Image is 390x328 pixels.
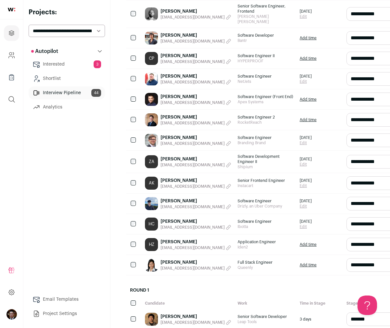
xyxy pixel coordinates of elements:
[161,39,231,44] button: [EMAIL_ADDRESS][DOMAIN_NAME]
[300,97,317,102] a: Add time
[161,141,225,146] span: [EMAIL_ADDRESS][DOMAIN_NAME]
[300,135,312,140] span: [DATE]
[238,260,293,265] span: Full Stack Engineer
[238,154,293,164] span: Software Development Engineer II
[145,72,158,85] img: 4a5de1df68ad7e0d6149211813ae368cd19db56a7448a0dd85e294ef71c22533.jpg
[300,178,312,183] span: [DATE]
[145,52,158,65] a: CP
[238,115,293,120] span: Software Engineer 2
[300,35,317,41] a: Add time
[161,80,225,85] span: [EMAIL_ADDRESS][DOMAIN_NAME]
[161,53,231,59] a: [PERSON_NAME]
[94,60,101,68] span: 3
[145,93,158,106] img: 3864298e1e80b7dcf1038d59b210165e8b3e851c05ee11b28c7b24ac79e9789f.jpg
[29,58,105,71] a: Interested3
[161,15,225,20] span: [EMAIL_ADDRESS][DOMAIN_NAME]
[161,39,225,44] span: [EMAIL_ADDRESS][DOMAIN_NAME]
[8,8,15,11] img: wellfound-shorthand-0d5821cbd27db2630d0214b213865d53afaa358527fdda9d0ea32b1df1b89c2c.svg
[300,79,312,84] a: Edit
[161,259,231,266] a: [PERSON_NAME]
[161,320,231,325] button: [EMAIL_ADDRESS][DOMAIN_NAME]
[145,134,158,147] img: d81b4eb7cfe511e2dbc7a8276cf4c06dfc9fbfc0e91dc0b073ec1fa18cc70d1b.jpg
[238,224,293,229] span: Ibotta
[238,178,293,183] span: Senior Frontend Engineer
[238,74,293,79] span: Software Engineer
[161,184,231,189] button: [EMAIL_ADDRESS][DOMAIN_NAME]
[29,8,105,17] h2: Projects:
[145,177,158,190] a: AK
[238,314,293,319] span: Senior Software Developer
[145,238,158,251] a: HZ
[161,218,231,225] a: [PERSON_NAME]
[161,59,225,64] span: [EMAIL_ADDRESS][DOMAIN_NAME]
[91,89,101,97] span: 44
[31,47,58,55] p: Autopilot
[238,164,293,170] span: Shipium
[4,25,19,41] a: Projects
[300,198,312,204] span: [DATE]
[300,262,317,268] a: Add time
[161,225,225,230] span: [EMAIL_ADDRESS][DOMAIN_NAME]
[238,58,293,64] span: HYPERPROOF
[300,157,312,162] span: [DATE]
[238,245,293,250] span: Iden2
[161,120,225,126] span: [EMAIL_ADDRESS][DOMAIN_NAME]
[6,309,17,320] button: Open dropdown
[300,204,312,209] a: Edit
[29,45,105,58] button: Autopilot
[29,86,105,99] a: Interview Pipeline44
[161,100,231,105] button: [EMAIL_ADDRESS][DOMAIN_NAME]
[238,14,293,24] span: [PERSON_NAME] [PERSON_NAME]
[161,239,231,245] a: [PERSON_NAME]
[161,313,231,320] a: [PERSON_NAME]
[238,135,293,140] span: Software Engineer
[161,15,231,20] button: [EMAIL_ADDRESS][DOMAIN_NAME]
[238,79,293,84] span: NetJets
[238,120,293,125] span: RocketReach
[161,198,231,204] a: [PERSON_NAME]
[238,239,293,245] span: Application Engineer
[238,265,293,270] span: Queenly
[161,204,225,209] span: [EMAIL_ADDRESS][DOMAIN_NAME]
[161,162,231,168] button: [EMAIL_ADDRESS][DOMAIN_NAME]
[161,184,225,189] span: [EMAIL_ADDRESS][DOMAIN_NAME]
[161,266,231,271] button: [EMAIL_ADDRESS][DOMAIN_NAME]
[161,59,231,64] button: [EMAIL_ADDRESS][DOMAIN_NAME]
[145,313,158,326] img: 7c8aec5d91f5ffe0e209140df91750755350424c0674ae268795f21ae9fa0791.jpg
[4,69,19,85] a: Company Lists
[238,94,293,99] span: Software Engineer (Front End)
[145,155,158,168] a: ZA
[238,204,293,209] span: Drizly, an Uber Company
[161,320,225,325] span: [EMAIL_ADDRESS][DOMAIN_NAME]
[300,140,312,145] a: Edit
[161,162,225,168] span: [EMAIL_ADDRESS][DOMAIN_NAME]
[300,162,312,167] a: Edit
[300,14,312,19] a: Edit
[29,101,105,114] a: Analytics
[238,219,293,224] span: Software Engineer
[238,140,293,145] span: Branding Brand
[238,99,293,105] span: Apex Systems
[145,113,158,126] img: f000869c217cb3f5a47f15f4f5e7948d5013c788b8a801fd246c4f6cb5e951d8.jpg
[238,198,293,204] span: Software Engineer
[300,242,317,247] a: Add time
[238,183,293,188] span: Instacart
[29,307,105,320] a: Project Settings
[145,32,158,44] img: 43780273325e19bcc7045d90d1abe388c962e55c58dd11dfc50749cb202394d1.jpg
[238,38,293,43] span: Bantr
[161,225,231,230] button: [EMAIL_ADDRESS][DOMAIN_NAME]
[145,259,158,271] img: 7f7a684b41efe2b39ea78d7dbcf1bcf9e5d155eee120d73c0a90710c1dfb472b.jpg
[161,156,231,162] a: [PERSON_NAME]
[161,120,231,126] button: [EMAIL_ADDRESS][DOMAIN_NAME]
[300,183,312,188] a: Edit
[238,4,293,14] span: Senior Software Engineer, Frontend
[234,297,296,309] div: Work
[145,218,158,231] a: HC
[142,297,234,309] div: Candidate
[296,297,343,309] div: Time in Stage
[161,80,231,85] button: [EMAIL_ADDRESS][DOMAIN_NAME]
